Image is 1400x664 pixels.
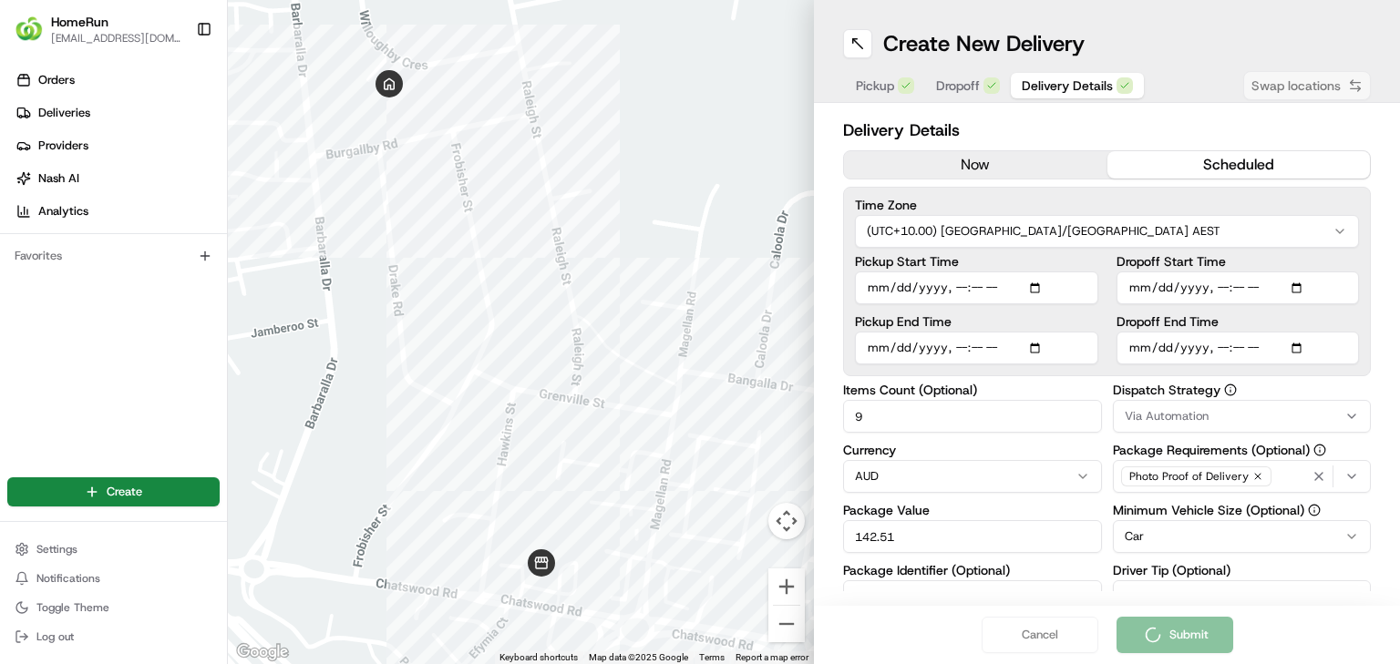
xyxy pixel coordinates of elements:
[843,383,1102,396] label: Items Count (Optional)
[7,131,227,160] a: Providers
[1113,400,1372,433] button: Via Automation
[7,241,220,271] div: Favorites
[1113,504,1372,516] label: Minimum Vehicle Size (Optional)
[843,400,1102,433] input: Enter number of items
[38,72,75,88] span: Orders
[936,77,980,95] span: Dropoff
[38,203,88,220] span: Analytics
[38,170,79,187] span: Nash AI
[499,651,578,664] button: Keyboard shortcuts
[232,640,293,664] a: Open this area in Google Maps (opens a new window)
[768,568,805,605] button: Zoom in
[699,652,725,662] a: Terms
[36,542,77,557] span: Settings
[1313,444,1326,456] button: Package Requirements (Optional)
[843,580,1102,613] input: Enter package identifier
[589,652,688,662] span: Map data ©2025 Google
[38,105,90,121] span: Deliveries
[844,151,1107,179] button: now
[15,15,44,44] img: HomeRun
[7,477,220,506] button: Create
[7,536,220,562] button: Settings
[7,197,227,226] a: Analytics
[51,31,181,46] button: [EMAIL_ADDRESS][DOMAIN_NAME]
[1113,564,1372,577] label: Driver Tip (Optional)
[7,98,227,128] a: Deliveries
[7,624,220,649] button: Log out
[736,652,808,662] a: Report a map error
[855,199,1359,211] label: Time Zone
[36,600,109,615] span: Toggle Theme
[7,66,227,95] a: Orders
[1113,460,1372,493] button: Photo Proof of Delivery
[1113,580,1372,613] input: Enter driver tip amount
[855,255,1098,268] label: Pickup Start Time
[38,138,88,154] span: Providers
[843,520,1102,553] input: Enter package value
[843,444,1102,456] label: Currency
[1308,504,1321,516] button: Minimum Vehicle Size (Optional)
[51,13,108,31] button: HomeRun
[7,164,227,193] a: Nash AI
[1022,77,1113,95] span: Delivery Details
[883,29,1085,58] h1: Create New Delivery
[107,484,142,500] span: Create
[843,117,1371,143] h2: Delivery Details
[768,503,805,539] button: Map camera controls
[1113,383,1372,396] label: Dispatch Strategy
[843,564,1102,577] label: Package Identifier (Optional)
[1117,255,1360,268] label: Dropoff Start Time
[7,595,220,620] button: Toggle Theme
[1117,315,1360,328] label: Dropoff End Time
[1113,444,1372,456] label: Package Requirements (Optional)
[1224,383,1237,396] button: Dispatch Strategy
[843,504,1102,516] label: Package Value
[36,571,100,586] span: Notifications
[1129,469,1249,484] span: Photo Proof of Delivery
[36,629,74,644] span: Log out
[232,640,293,664] img: Google
[855,315,1098,328] label: Pickup End Time
[1125,408,1209,424] span: Via Automation
[856,77,894,95] span: Pickup
[768,606,805,642] button: Zoom out
[7,7,189,51] button: HomeRunHomeRun[EMAIL_ADDRESS][DOMAIN_NAME]
[1107,151,1371,179] button: scheduled
[7,566,220,591] button: Notifications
